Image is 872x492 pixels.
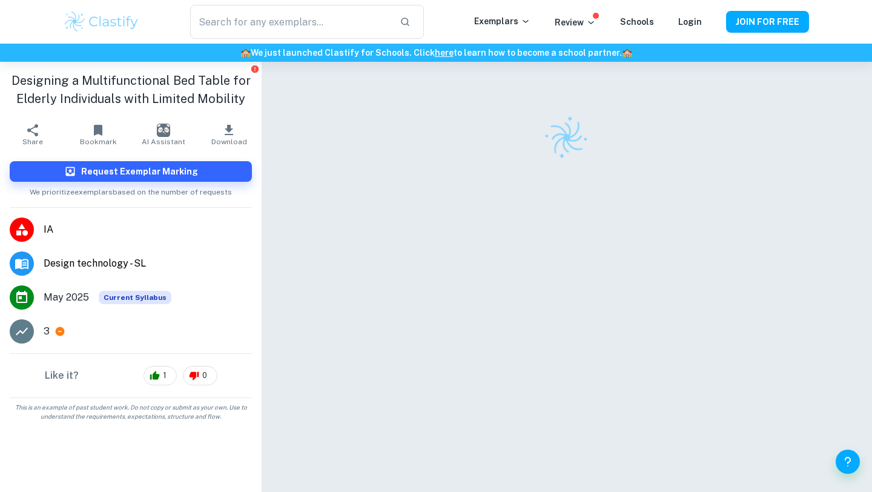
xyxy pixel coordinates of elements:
[142,138,185,146] span: AI Assistant
[80,138,117,146] span: Bookmark
[678,17,702,27] a: Login
[30,182,232,198] span: We prioritize exemplars based on the number of requests
[183,366,217,385] div: 0
[196,118,262,151] button: Download
[474,15,530,28] p: Exemplars
[22,138,43,146] span: Share
[435,48,454,58] a: here
[44,222,252,237] span: IA
[44,256,252,271] span: Design technology - SL
[10,71,252,108] h1: Designing a Multifunctional Bed Table for Elderly Individuals with Limited Mobility
[44,324,50,339] p: 3
[157,124,170,137] img: AI Assistant
[45,368,79,383] h6: Like it?
[81,165,198,178] h6: Request Exemplar Marking
[555,16,596,29] p: Review
[211,138,247,146] span: Download
[144,366,177,385] div: 1
[250,64,259,73] button: Report issue
[99,291,171,304] div: This exemplar is based on the current syllabus. Feel free to refer to it for inspiration/ideas wh...
[196,370,214,382] span: 0
[622,48,632,58] span: 🏫
[190,5,390,39] input: Search for any exemplars...
[99,291,171,304] span: Current Syllabus
[65,118,131,151] button: Bookmark
[131,118,196,151] button: AI Assistant
[2,46,870,59] h6: We just launched Clastify for Schools. Click to learn how to become a school partner.
[620,17,654,27] a: Schools
[10,161,252,182] button: Request Exemplar Marking
[44,290,89,305] span: May 2025
[726,11,809,33] button: JOIN FOR FREE
[537,108,596,167] img: Clastify logo
[240,48,251,58] span: 🏫
[5,403,257,421] span: This is an example of past student work. Do not copy or submit as your own. Use to understand the...
[156,370,173,382] span: 1
[836,450,860,474] button: Help and Feedback
[63,10,140,34] img: Clastify logo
